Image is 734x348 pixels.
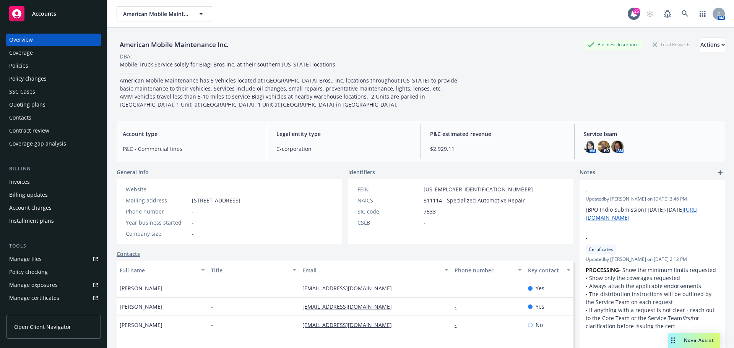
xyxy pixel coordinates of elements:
[276,130,411,138] span: Legal entity type
[357,207,421,215] div: SIC code
[302,321,398,329] a: [EMAIL_ADDRESS][DOMAIN_NAME]
[586,206,719,222] p: [BPO Indio Submission] [DATE]-[DATE]
[211,321,213,329] span: -
[642,6,658,21] a: Start snowing
[580,168,595,177] span: Notes
[126,230,189,238] div: Company size
[32,11,56,17] span: Accounts
[9,176,30,188] div: Invoices
[192,196,240,204] span: [STREET_ADDRESS]
[120,61,459,108] span: Mobile Truck Service solely for Biagi Bros Inc. at their southern [US_STATE] locations. ---------...
[6,242,101,250] div: Tools
[716,168,725,177] a: add
[451,261,525,279] button: Phone number
[9,125,49,137] div: Contract review
[6,305,101,317] a: Manage claims
[14,323,71,331] span: Open Client Navigator
[6,253,101,265] a: Manage files
[584,141,596,153] img: photo
[6,60,101,72] a: Policies
[6,189,101,201] a: Billing updates
[9,34,33,46] div: Overview
[9,253,42,265] div: Manage files
[6,215,101,227] a: Installment plans
[6,202,101,214] a: Account charges
[192,230,194,238] span: -
[6,125,101,137] a: Contract review
[586,234,699,242] span: -
[6,86,101,98] a: SSC Cases
[192,219,194,227] span: -
[649,40,694,49] div: Total Rewards
[9,279,58,291] div: Manage exposures
[660,6,675,21] a: Report a Bug
[589,246,613,253] span: Certificates
[357,219,421,227] div: CSLB
[584,130,719,138] span: Service team
[6,165,101,173] div: Billing
[9,86,35,98] div: SSC Cases
[120,266,196,274] div: Full name
[586,196,719,202] span: Updated by [PERSON_NAME] on [DATE] 3:46 PM
[6,99,101,111] a: Quoting plans
[9,47,33,59] div: Coverage
[580,180,725,228] div: -Updatedby [PERSON_NAME] on [DATE] 3:46 PM[BPO Indio Submission] [DATE]-[DATE][URL][DOMAIN_NAME]
[9,138,66,150] div: Coverage gap analysis
[677,6,693,21] a: Search
[126,185,189,193] div: Website
[611,141,624,153] img: photo
[120,303,162,311] span: [PERSON_NAME]
[120,284,162,292] span: [PERSON_NAME]
[536,284,544,292] span: Yes
[9,305,48,317] div: Manage claims
[9,60,28,72] div: Policies
[684,337,714,343] span: Nova Assist
[302,266,440,274] div: Email
[6,112,101,124] a: Contacts
[211,303,213,311] span: -
[9,73,47,85] div: Policy changes
[455,303,463,310] a: -
[525,261,573,279] button: Key contact
[700,37,725,52] button: Actions
[192,207,194,215] span: -
[9,215,54,227] div: Installment plans
[424,196,525,204] span: 811114 - Specialized Automotive Repair
[123,145,258,153] span: P&C - Commercial lines
[9,99,45,111] div: Quoting plans
[536,303,544,311] span: Yes
[117,250,140,258] a: Contacts
[9,202,52,214] div: Account charges
[455,321,463,329] a: -
[424,219,425,227] span: -
[120,52,134,60] div: DBA: -
[6,279,101,291] a: Manage exposures
[117,168,149,176] span: General info
[299,261,451,279] button: Email
[357,185,421,193] div: FEIN
[9,266,48,278] div: Policy checking
[6,138,101,150] a: Coverage gap analysis
[211,266,288,274] div: Title
[117,40,232,50] div: American Mobile Maintenance Inc.
[586,266,619,274] strong: PROCESSING
[695,6,710,21] a: Switch app
[536,321,543,329] span: No
[208,261,299,279] button: Title
[117,261,208,279] button: Full name
[580,228,725,336] div: -CertificatesUpdatedby [PERSON_NAME] on [DATE] 2:12 PMPROCESSING• Show the minimum limits request...
[9,112,31,124] div: Contacts
[598,141,610,153] img: photo
[424,207,436,215] span: 7533
[430,145,565,153] span: $2,929.11
[424,185,533,193] span: [US_EMPLOYER_IDENTIFICATION_NUMBER]
[126,219,189,227] div: Year business started
[276,145,411,153] span: C-corporation
[120,321,162,329] span: [PERSON_NAME]
[6,34,101,46] a: Overview
[6,47,101,59] a: Coverage
[6,292,101,304] a: Manage certificates
[682,314,692,322] em: first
